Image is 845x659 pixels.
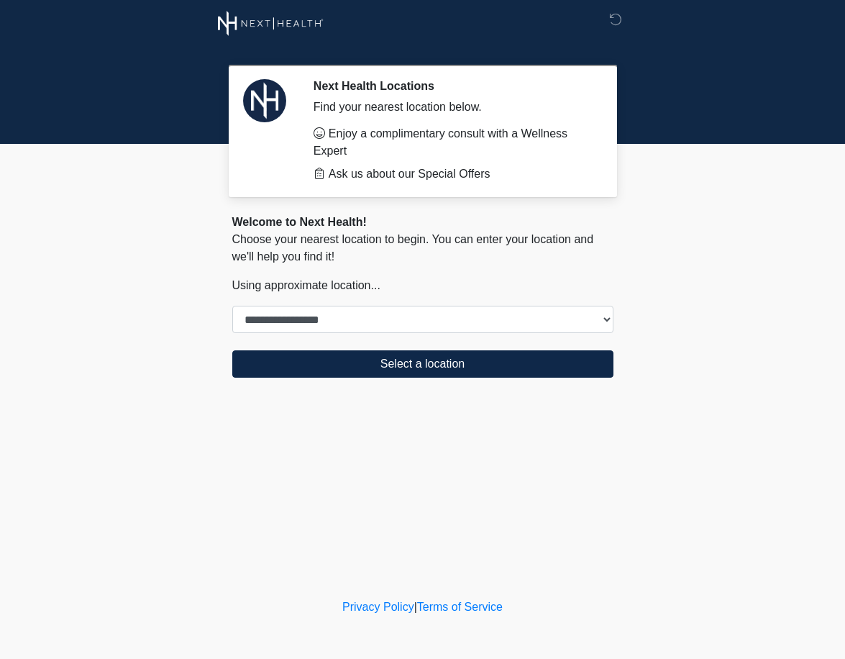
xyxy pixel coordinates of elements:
img: Next Health Wellness Logo [218,11,324,36]
button: Select a location [232,350,613,378]
div: Find your nearest location below. [314,99,592,116]
span: Using approximate location... [232,279,380,291]
li: Ask us about our Special Offers [314,165,592,183]
div: Welcome to Next Health! [232,214,613,231]
a: Privacy Policy [342,601,414,613]
li: Enjoy a complimentary consult with a Wellness Expert [314,125,592,160]
a: Terms of Service [417,601,503,613]
a: | [414,601,417,613]
h2: Next Health Locations [314,79,592,93]
span: Choose your nearest location to begin. You can enter your location and we'll help you find it! [232,233,594,263]
img: Agent Avatar [243,79,286,122]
